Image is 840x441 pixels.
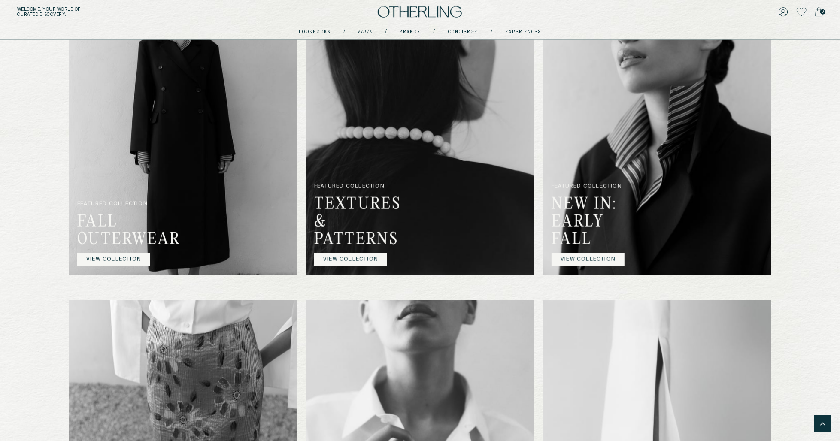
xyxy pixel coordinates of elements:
h5: Welcome . Your world of curated discovery. [17,7,259,17]
div: / [434,29,435,36]
div: / [385,29,387,36]
a: 0 [815,6,823,18]
div: / [344,29,346,36]
a: Brands [400,30,421,34]
p: FEATURED COLLECTION [314,184,411,196]
div: / [491,29,493,36]
a: VIEW COLLECTION [77,253,150,266]
a: Edits [358,30,373,34]
img: logo [378,6,462,18]
a: VIEW COLLECTION [314,253,387,266]
a: VIEW COLLECTION [552,253,625,266]
h2: FALL OUTERWEAR [77,214,174,253]
a: concierge [448,30,478,34]
span: 0 [820,9,825,15]
p: FEATURED COLLECTION [552,184,649,196]
h2: TEXTURES & PATTERNS [314,196,411,253]
p: FEATURED COLLECTION [77,201,174,214]
h2: NEW IN: EARLY FALL [552,196,649,253]
a: experiences [506,30,541,34]
a: lookbooks [299,30,331,34]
